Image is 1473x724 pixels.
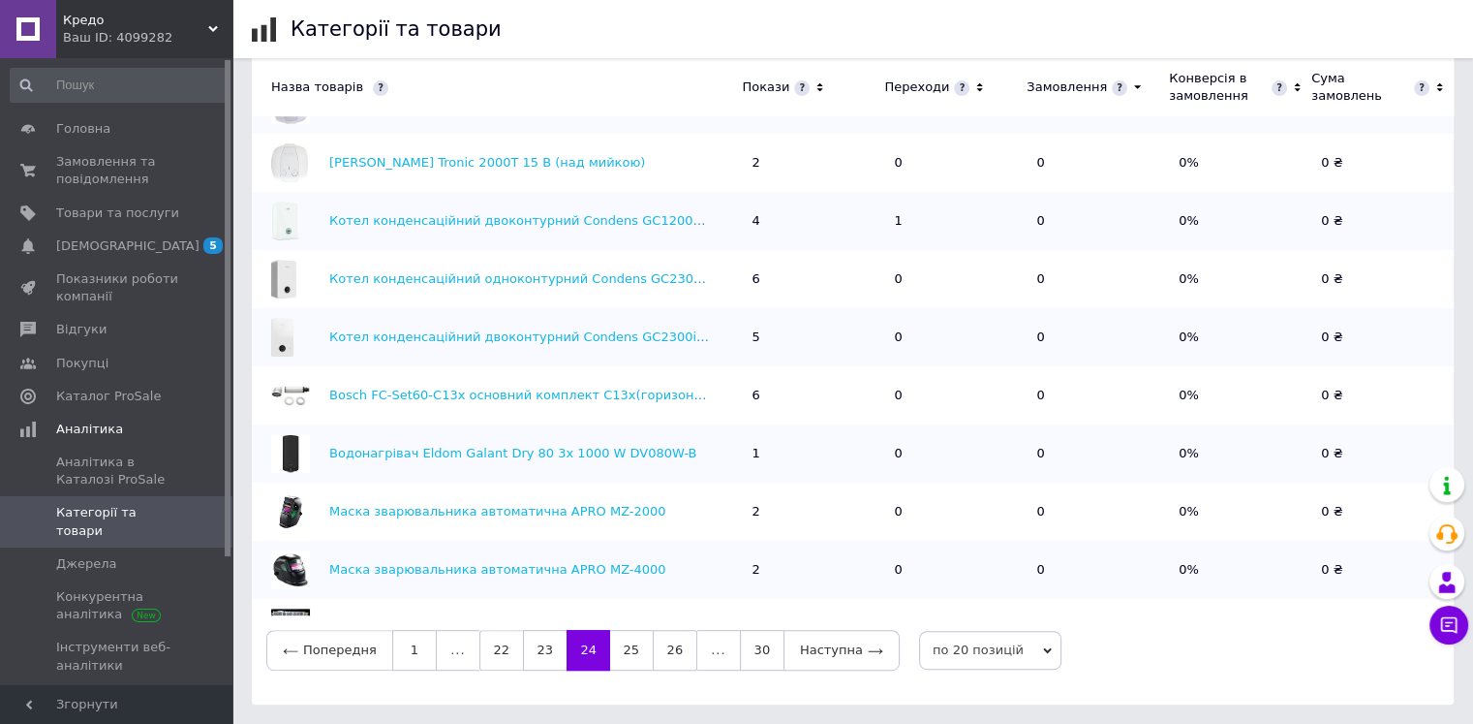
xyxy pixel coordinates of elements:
span: Відгуки [56,321,107,338]
td: 0 [1027,134,1169,192]
div: Переходи [884,79,949,96]
img: Котел конденсаційний двоконтурний Condens GC1200W 24 C 23 UA [271,202,298,240]
td: 0 [884,250,1027,308]
td: 1 [742,425,884,483]
h1: Категорії та товари [291,17,502,41]
td: 0 ₴ [1311,541,1454,599]
span: по 20 позицій [919,631,1061,670]
img: Котел конденсаційний одноконтурний Condens GC2300iW 24 P [271,260,296,299]
td: 0 ₴ [1311,599,1454,657]
a: 1 [392,630,437,671]
td: 0% [1169,541,1311,599]
a: 22 [479,630,523,671]
div: Ваш ID: 4099282 [63,29,232,47]
button: Чат з покупцем [1429,606,1468,645]
td: 0 [1027,366,1169,425]
span: Покупці [56,355,108,372]
td: 0% [1169,192,1311,250]
td: 0 ₴ [1311,134,1454,192]
td: 0 [884,366,1027,425]
td: 0% [1169,483,1311,541]
td: 0 [1027,250,1169,308]
span: Показники роботи компанії [56,270,179,305]
div: Назва товарів [252,79,732,96]
img: Біметалевий радіатор Radex 100/500 [271,609,310,647]
div: Конверсія в замовлення [1169,70,1267,105]
td: 0 [884,599,1027,657]
input: Пошук [10,68,229,103]
span: Джерела [56,555,116,573]
td: 0 [1027,308,1169,366]
td: 6 [742,366,884,425]
img: Бойлер BOSCH Tronic 2000T 15 B (над мийкою) [271,143,308,182]
td: 0% [1169,250,1311,308]
div: Покази [742,79,789,96]
td: 0 [884,425,1027,483]
img: Котел конденсаційний двоконтурний Condens GC2300iW 24/30 [271,318,293,357]
span: Аналітика в Каталозі ProSale [56,454,179,488]
a: Котел конденсаційний двоконтурний Condens GC2300iW 24/30 [329,330,749,344]
span: Товари та послуги [56,205,179,222]
td: 0 [1027,541,1169,599]
span: Кредо [63,12,208,29]
td: 0 [884,134,1027,192]
td: 0% [1169,366,1311,425]
a: 23 [523,630,567,671]
td: 0% [1169,599,1311,657]
a: Попередня [266,630,392,671]
a: Наступна [783,630,900,671]
div: Сума замовлень [1311,70,1409,105]
img: Водонагрівач Eldom Galant Dry 80 3x 1000 W DV080W-B [271,434,310,473]
span: Конкурентна аналітика [56,588,179,623]
a: Водонагрівач Eldom Galant Dry 80 3x 1000 W DV080W-B [329,446,696,460]
a: [PERSON_NAME] Tronic 2000T 15 B (над мийкою) [329,155,645,170]
td: 0% [1169,134,1311,192]
a: 24 [567,630,610,671]
td: 0% [1169,425,1311,483]
a: 26 [653,630,697,671]
img: Маска зварювальника автоматична APRO MZ-2000 [271,492,310,531]
span: ... [437,630,479,671]
a: Маска зварювальника автоматична APRO MZ-4000 [329,562,666,577]
td: 2 [742,541,884,599]
td: 0 ₴ [1311,366,1454,425]
td: 4 [742,192,884,250]
td: 0 ₴ [1311,250,1454,308]
td: 5 [742,308,884,366]
span: Замовлення та повідомлення [56,153,179,188]
td: 0 ₴ [1311,483,1454,541]
a: Маска зварювальника автоматична APRO MZ-2000 [329,504,666,519]
td: 0% [1169,308,1311,366]
td: 2 [742,134,884,192]
span: [DEMOGRAPHIC_DATA] [56,237,199,255]
a: 25 [610,630,653,671]
span: Каталог ProSale [56,388,161,405]
td: 0 ₴ [1311,425,1454,483]
td: 2 [742,599,884,657]
img: Bosch FC-Set60-C13x основний комплект C13x(горизонтальний), DN60/100. 1200мм [271,376,310,415]
a: Котел конденсаційний одноконтурний Condens GC2300iW 24 P [329,271,749,286]
td: 0 ₴ [1311,308,1454,366]
td: 0 ₴ [1311,192,1454,250]
td: 0 [884,541,1027,599]
td: 1 [884,192,1027,250]
span: 5 [203,237,223,254]
span: Інструменти веб-аналітики [56,639,179,674]
td: 0 [1027,599,1169,657]
td: 0 [1027,425,1169,483]
span: Головна [56,120,110,138]
span: Аналітика [56,421,123,438]
td: 6 [742,250,884,308]
td: 2 [742,483,884,541]
img: Маска зварювальника автоматична APRO MZ-4000 [271,551,310,589]
a: Котел конденсаційний двоконтурний Condens GC1200W 24 C 23 UA [329,213,780,228]
td: 0 [1027,483,1169,541]
div: Замовлення [1027,79,1107,96]
a: 30 [740,630,783,671]
td: 0 [884,483,1027,541]
td: 0 [1027,192,1169,250]
span: ... [697,630,740,671]
a: Bosch FC-Set60-C13x основний комплект C13x(горизонтальний), DN60/100. 1200мм [329,388,884,402]
td: 0 [884,308,1027,366]
span: Категорії та товари [56,504,179,539]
